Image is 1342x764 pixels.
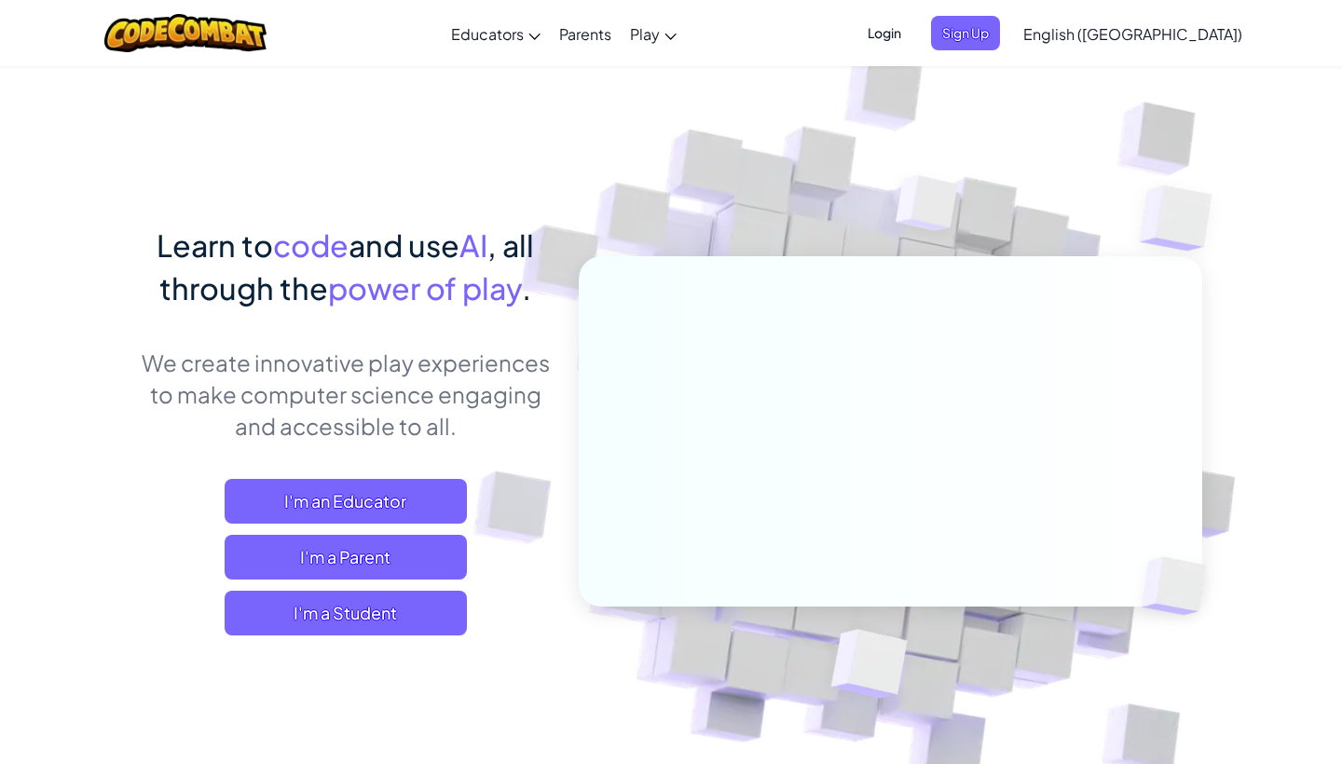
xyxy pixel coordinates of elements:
[225,535,467,580] a: I'm a Parent
[856,16,912,50] button: Login
[328,269,522,307] span: power of play
[157,226,273,264] span: Learn to
[225,479,467,524] a: I'm an Educator
[1102,140,1264,297] img: Overlap cubes
[931,16,1000,50] button: Sign Up
[861,139,995,278] img: Overlap cubes
[349,226,459,264] span: and use
[459,226,487,264] span: AI
[442,8,550,59] a: Educators
[550,8,621,59] a: Parents
[1014,8,1252,59] a: English ([GEOGRAPHIC_DATA])
[104,14,267,52] img: CodeCombat logo
[621,8,686,59] a: Play
[1023,24,1242,44] span: English ([GEOGRAPHIC_DATA])
[786,590,952,744] img: Overlap cubes
[1111,518,1251,654] img: Overlap cubes
[630,24,660,44] span: Play
[140,347,551,442] p: We create innovative play experiences to make computer science engaging and accessible to all.
[451,24,524,44] span: Educators
[225,591,467,635] button: I'm a Student
[273,226,349,264] span: code
[522,269,531,307] span: .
